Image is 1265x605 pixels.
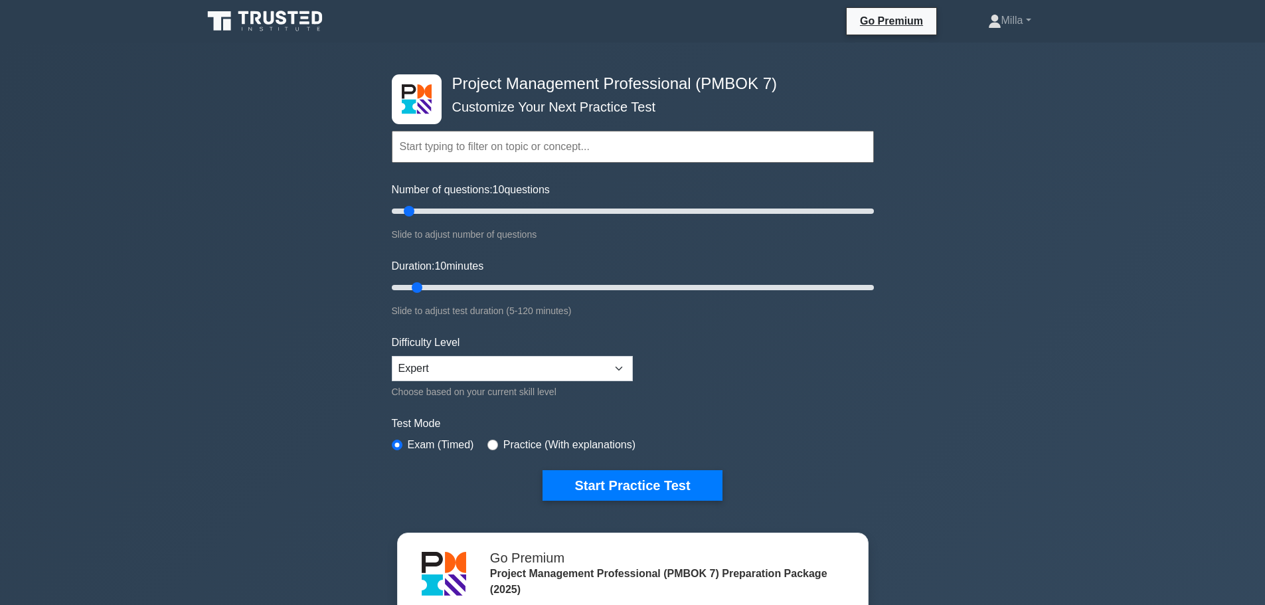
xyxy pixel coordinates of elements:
a: Milla [956,7,1063,34]
div: Slide to adjust test duration (5-120 minutes) [392,303,874,319]
div: Slide to adjust number of questions [392,226,874,242]
label: Difficulty Level [392,335,460,351]
a: Go Premium [852,13,931,29]
button: Start Practice Test [543,470,722,501]
label: Duration: minutes [392,258,484,274]
h4: Project Management Professional (PMBOK 7) [447,74,809,94]
input: Start typing to filter on topic or concept... [392,131,874,163]
label: Test Mode [392,416,874,432]
label: Number of questions: questions [392,182,550,198]
span: 10 [493,184,505,195]
label: Exam (Timed) [408,437,474,453]
label: Practice (With explanations) [503,437,635,453]
span: 10 [434,260,446,272]
div: Choose based on your current skill level [392,384,633,400]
